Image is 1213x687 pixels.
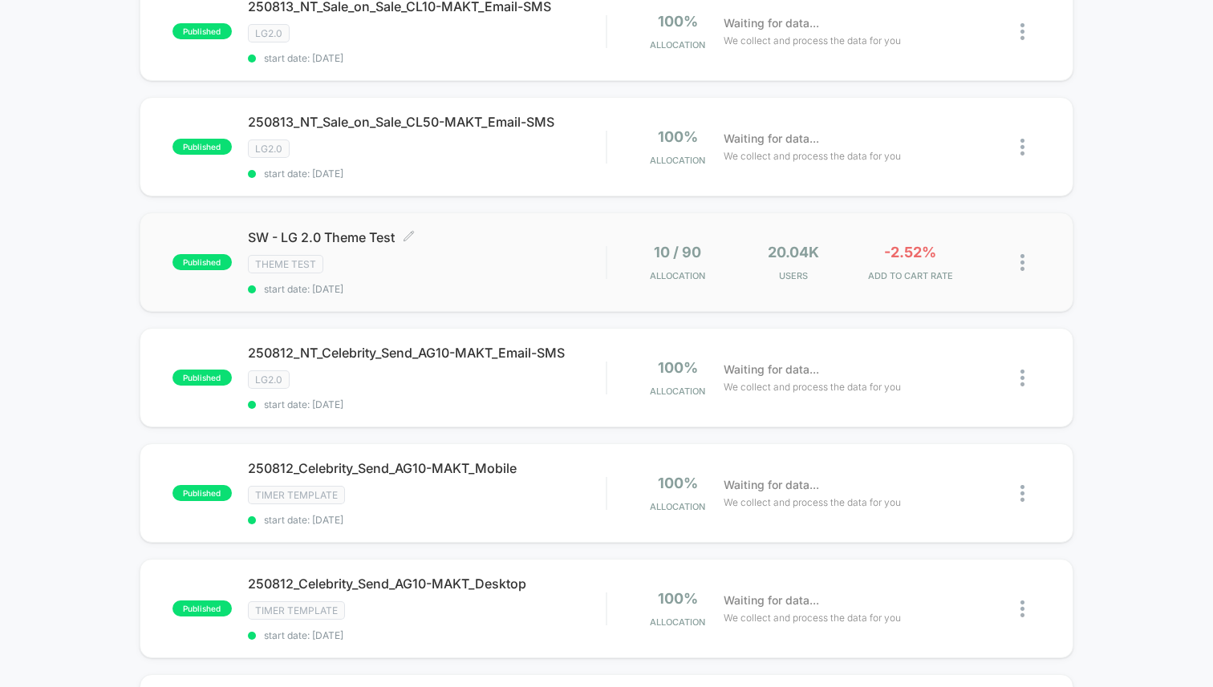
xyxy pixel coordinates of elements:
span: Waiting for data... [724,592,819,609]
span: Users [740,270,848,281]
span: published [172,370,232,386]
span: start date: [DATE] [248,514,606,526]
img: close [1020,370,1024,386]
span: -2.52% [884,244,936,261]
span: 20.04k [768,244,819,261]
span: Allocation [650,386,705,397]
span: 100% [658,590,698,607]
span: ADD TO CART RATE [856,270,964,281]
img: close [1020,485,1024,502]
span: 100% [658,128,698,145]
span: 10 / 90 [654,244,701,261]
span: start date: [DATE] [248,629,606,641]
span: We collect and process the data for you [724,33,901,48]
span: Allocation [650,501,705,512]
span: 250813_NT_Sale_on_Sale_CL50-MAKT_Email-SMS [248,114,606,130]
span: published [172,600,232,616]
img: close [1020,254,1024,271]
span: We collect and process the data for you [724,495,901,510]
span: start date: [DATE] [248,398,606,410]
img: close [1020,139,1024,156]
span: Waiting for data... [724,14,819,32]
span: published [172,23,232,39]
span: 250812_NT_Celebrity_Send_AG10-MAKT_Email-SMS [248,345,606,361]
span: Allocation [650,616,705,628]
span: Allocation [650,39,705,51]
span: SW - LG 2.0 Theme Test [248,229,606,245]
span: LG2.0 [248,139,290,158]
span: Theme Test [248,255,323,273]
span: LG2.0 [248,24,290,42]
span: start date: [DATE] [248,52,606,64]
span: 100% [658,13,698,30]
span: Waiting for data... [724,476,819,494]
span: 250812_Celebrity_Send_AG10-MAKT_Mobile [248,460,606,476]
span: We collect and process the data for you [724,610,901,625]
img: close [1020,600,1024,617]
span: LG2.0 [248,370,290,389]
span: 250812_Celebrity_Send_AG10-MAKT_Desktop [248,576,606,592]
span: Allocation [650,155,705,166]
img: close [1020,23,1024,40]
span: We collect and process the data for you [724,379,901,394]
span: timer template [248,601,345,620]
span: Waiting for data... [724,130,819,148]
span: Waiting for data... [724,361,819,378]
span: timer template [248,486,345,504]
span: Allocation [650,270,705,281]
span: 100% [658,359,698,376]
span: published [172,254,232,270]
span: published [172,139,232,155]
span: published [172,485,232,501]
span: start date: [DATE] [248,168,606,180]
span: We collect and process the data for you [724,148,901,164]
span: 100% [658,475,698,491]
span: start date: [DATE] [248,283,606,295]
